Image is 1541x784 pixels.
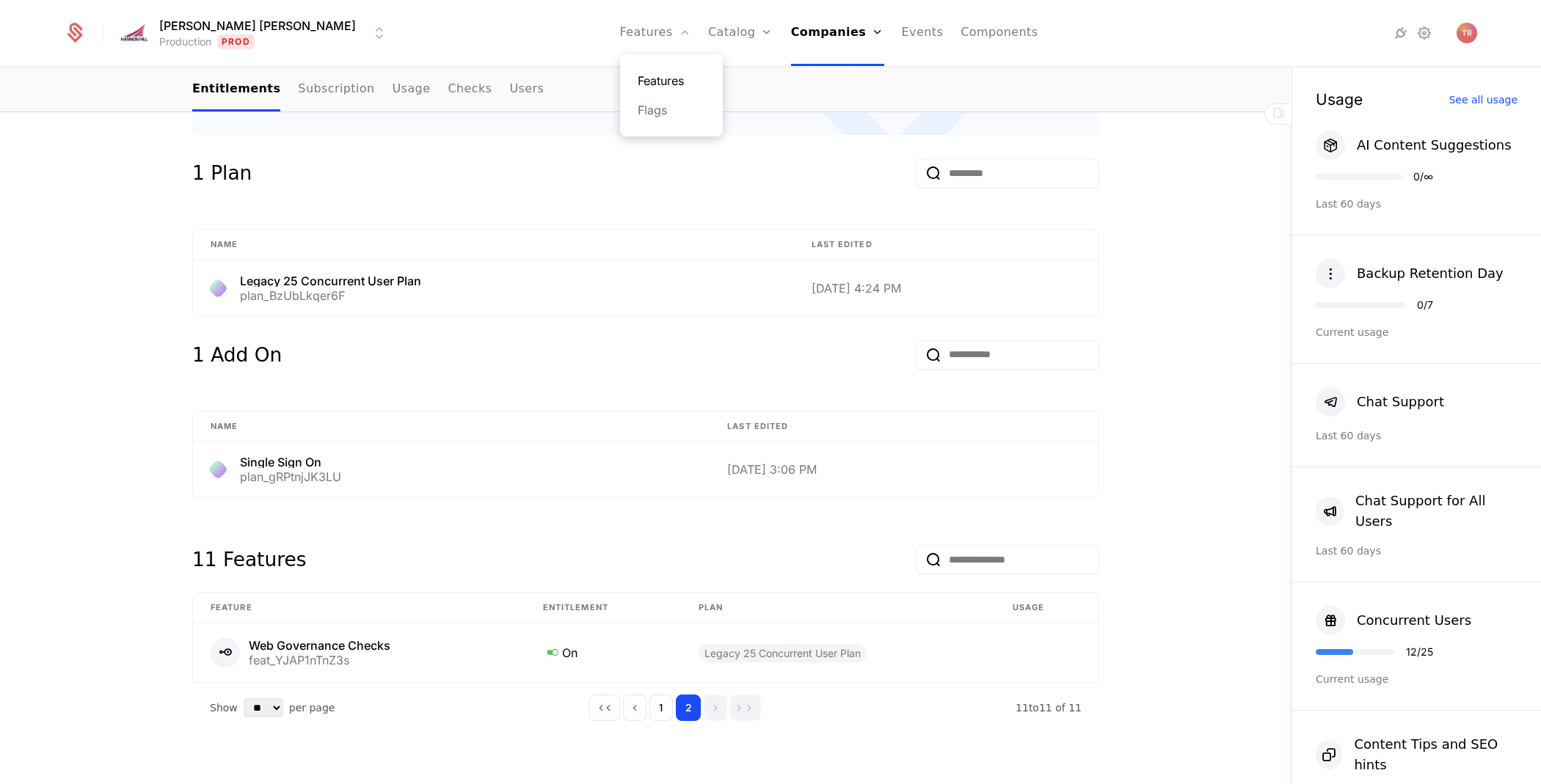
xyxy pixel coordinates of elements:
[1316,197,1518,211] div: Last 60 days
[1355,491,1518,532] div: Chat Support for All Users
[1457,23,1477,43] img: Tim Reilly
[1449,95,1518,105] div: See all usage
[1413,172,1433,182] div: 0 / ∞
[1316,606,1471,635] button: Concurrent Users
[1392,24,1410,42] a: Integrations
[589,695,620,721] button: Go to first page
[448,68,492,111] a: Checks
[681,593,995,623] th: plan
[676,695,701,721] button: Go to page 2
[509,68,544,111] a: Users
[710,411,1099,442] th: Last edited
[623,695,646,721] button: Go to previous page
[192,683,1099,733] div: Table pagination
[298,68,374,111] a: Subscription
[1354,734,1518,775] div: Content Tips and SEO hints
[1357,610,1471,631] div: Concurrent Users
[192,68,280,111] a: Entitlements
[727,464,1081,475] div: [DATE] 3:06 PM
[730,695,761,721] button: Go to last page
[193,230,794,260] th: Name
[638,72,705,89] a: Features
[1316,92,1363,107] div: Usage
[193,411,710,442] th: Name
[1316,491,1518,532] button: Chat Support for All Users
[1416,24,1433,42] a: Settings
[244,698,283,717] select: Select page size
[1406,647,1433,657] div: 12 / 25
[995,593,1099,623] th: Usage
[210,700,238,715] span: Show
[1316,672,1518,686] div: Current usage
[1357,263,1504,284] div: Backup Retention Day
[1457,23,1477,43] button: Open user button
[240,290,421,301] div: plan_BzUbLkqer6F
[1316,131,1512,160] button: AI Content Suggestions
[525,593,681,623] th: Entitlement
[192,158,252,188] div: 1 Plan
[249,654,390,666] div: feat_YJAP1nTnZ3s
[1016,702,1082,714] span: 11
[193,593,525,623] th: Feature
[1357,392,1444,412] div: Chat Support
[1316,428,1518,443] div: Last 60 days
[1016,702,1068,714] span: 11 to 11 of
[217,34,255,49] span: Prod
[794,230,1099,260] th: Last edited
[393,68,431,111] a: Usage
[240,471,341,483] div: plan_gRPtnjJK3LU
[249,640,390,651] div: Web Governance Checks
[240,456,341,468] div: Single Sign On
[1316,387,1444,417] button: Chat Support
[704,695,727,721] button: Go to next page
[699,644,867,662] span: Legacy 25 Concurrent User Plan
[1316,325,1518,340] div: Current usage
[192,545,306,574] div: 11 Features
[638,101,705,119] a: Flags
[159,17,356,34] span: [PERSON_NAME] [PERSON_NAME]
[589,695,761,721] div: Page navigation
[192,68,544,111] ul: Choose Sub Page
[192,340,282,370] div: 1 Add On
[1316,734,1518,775] button: Content Tips and SEO hints
[1316,543,1518,558] div: Last 60 days
[1316,259,1504,288] button: Backup Retention Day
[121,17,388,49] button: Select environment
[159,34,211,49] div: Production
[1417,300,1433,310] div: 0 / 7
[192,68,1099,111] nav: Main
[812,282,1081,294] div: [DATE] 4:24 PM
[543,642,663,662] div: On
[1357,135,1512,155] div: AI Content Suggestions
[117,21,152,44] img: Hannon Hill
[649,695,673,721] button: Go to page 1
[289,700,335,715] span: per page
[240,275,421,287] div: Legacy 25 Concurrent User Plan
